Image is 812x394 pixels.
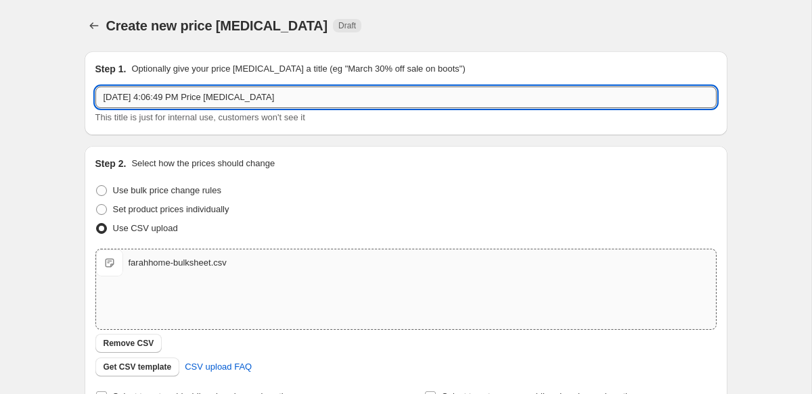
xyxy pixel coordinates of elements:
[95,62,127,76] h2: Step 1.
[185,360,252,374] span: CSV upload FAQ
[338,20,356,31] span: Draft
[95,157,127,170] h2: Step 2.
[129,256,227,270] div: farahhome-bulksheet.csv
[131,157,275,170] p: Select how the prices should change
[113,204,229,214] span: Set product prices individually
[131,62,465,76] p: Optionally give your price [MEDICAL_DATA] a title (eg "March 30% off sale on boots")
[95,334,162,353] button: Remove CSV
[177,356,260,378] a: CSV upload FAQ
[85,16,104,35] button: Price change jobs
[95,112,305,122] span: This title is just for internal use, customers won't see it
[104,338,154,349] span: Remove CSV
[106,18,328,33] span: Create new price [MEDICAL_DATA]
[95,358,180,376] button: Get CSV template
[104,362,172,372] span: Get CSV template
[113,185,221,195] span: Use bulk price change rules
[113,223,178,233] span: Use CSV upload
[95,87,717,108] input: 30% off holiday sale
